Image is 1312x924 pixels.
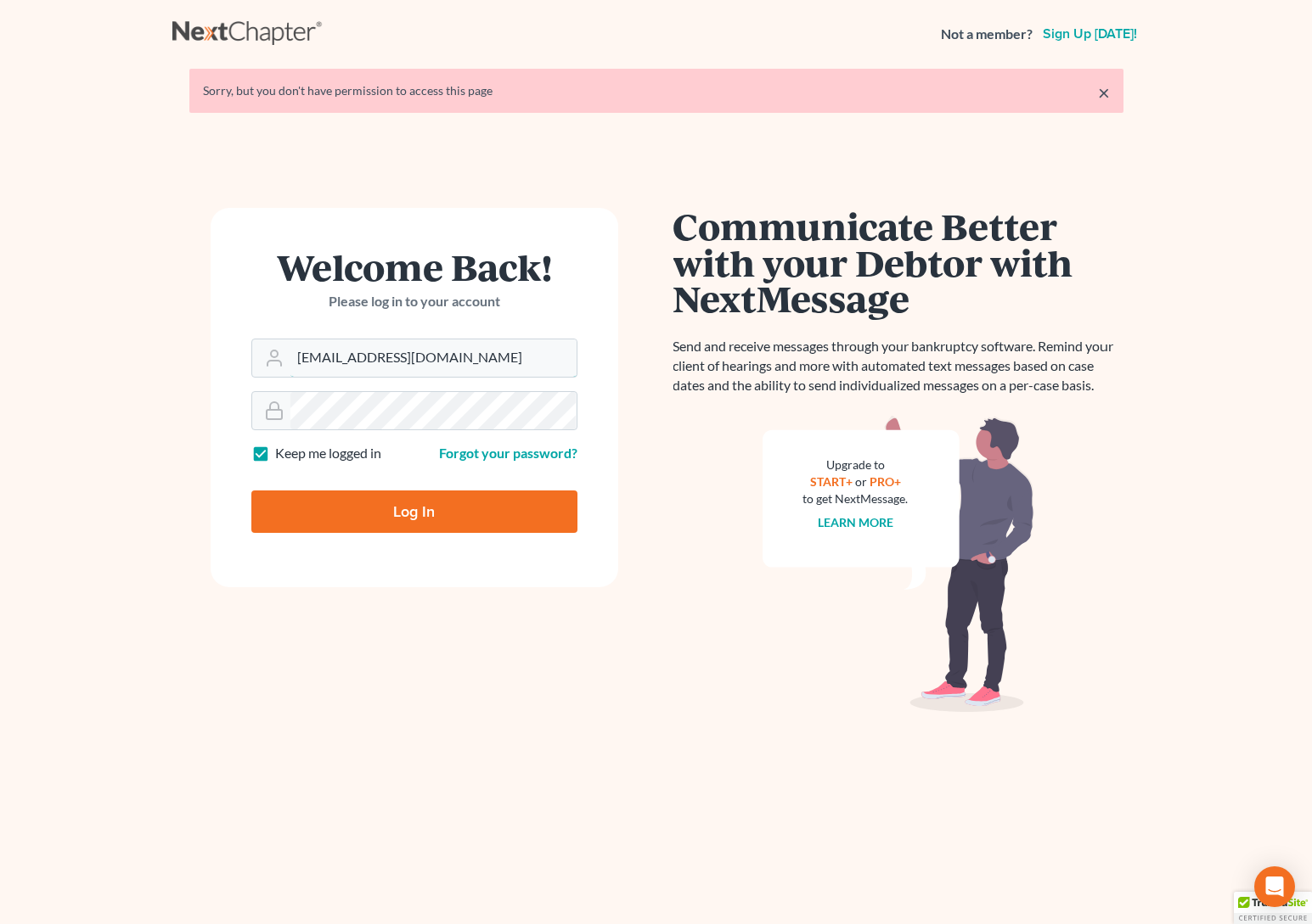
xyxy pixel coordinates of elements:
[870,474,901,489] a: PRO+
[439,445,577,461] a: Forgot your password?
[1254,866,1295,907] div: Open Intercom Messenger
[275,444,381,463] label: Keep me logged in
[855,474,867,489] span: or
[251,292,577,311] p: Please log in to your account
[803,456,909,473] div: Upgrade to
[1098,82,1110,103] a: ×
[251,249,577,285] h1: Welcome Back!
[763,416,1034,713] img: nextmessage_bg-59042aed3d76b12b5cd301f8e5b87938c9018125f34e5fa2b7a6b67550977c72.svg
[203,82,1110,99] div: Sorry, but you don't have permission to access this page
[251,490,577,533] input: Log In
[941,25,1033,44] strong: Not a member?
[810,474,853,489] a: START+
[673,208,1123,316] h1: Communicate Better with your Debtor with NextMessage
[803,490,909,507] div: to get NextMessage.
[673,337,1123,395] p: Send and receive messages through your bankruptcy software. Remind your client of hearings and mo...
[290,339,577,377] input: Email Address
[1039,27,1140,41] a: Sign up [DATE]!
[1234,892,1312,924] div: TrustedSite Certified
[818,515,893,529] a: Learn more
